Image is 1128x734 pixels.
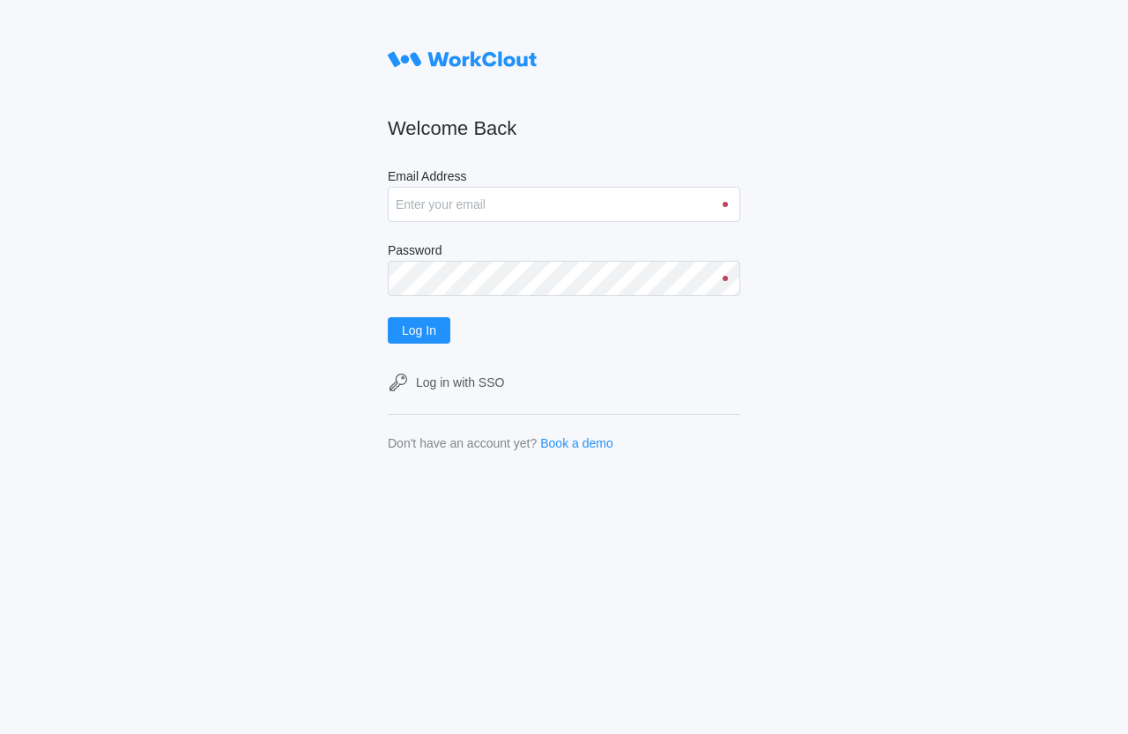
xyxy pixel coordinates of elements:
span: Log In [402,324,436,337]
button: Log In [388,317,450,344]
input: Enter your email [388,187,740,222]
div: Log in with SSO [416,375,504,389]
a: Log in with SSO [388,372,740,393]
div: Don't have an account yet? [388,436,537,450]
label: Email Address [388,169,740,187]
label: Password [388,243,740,261]
h2: Welcome Back [388,116,740,141]
a: Book a demo [540,436,613,450]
